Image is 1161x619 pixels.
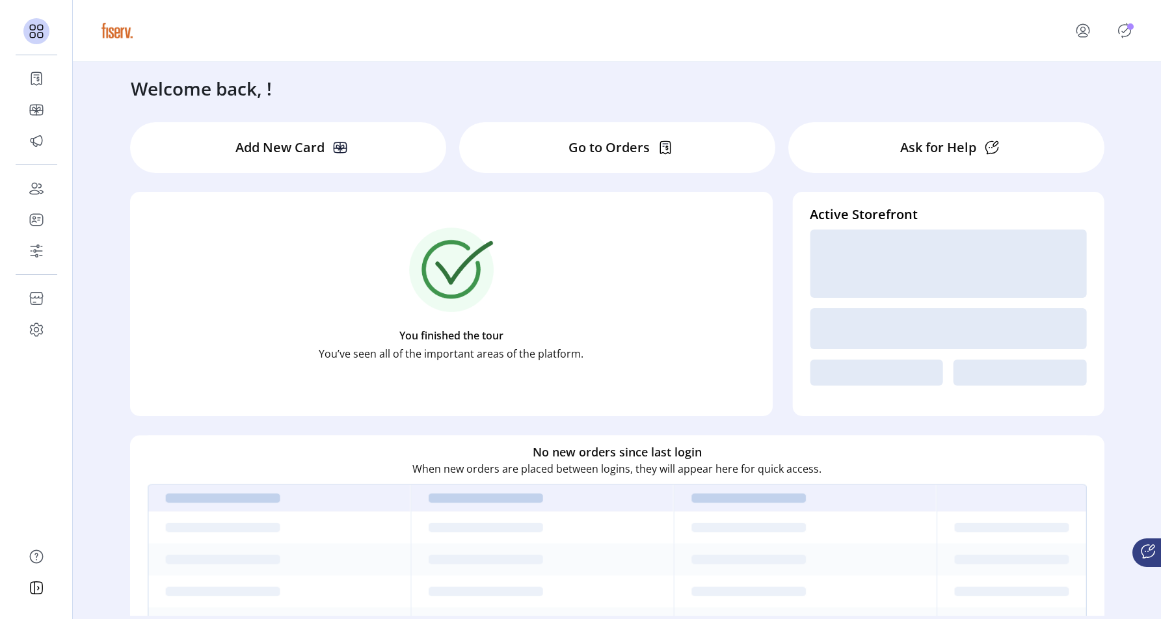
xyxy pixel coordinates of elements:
h6: No new orders since last login [533,443,702,461]
p: Add New Card [235,138,325,157]
button: Publisher Panel [1114,20,1135,41]
p: When new orders are placed between logins, they will appear here for quick access. [412,461,821,477]
p: Go to Orders [568,138,650,157]
p: You’ve seen all of the important areas of the platform. [319,346,583,362]
p: Ask for Help [900,138,976,157]
button: menu [1057,15,1114,46]
h3: Welcome back, ! [131,75,272,102]
h4: Active Storefront [810,205,1086,224]
p: You finished the tour [399,328,503,343]
img: logo [99,12,135,49]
